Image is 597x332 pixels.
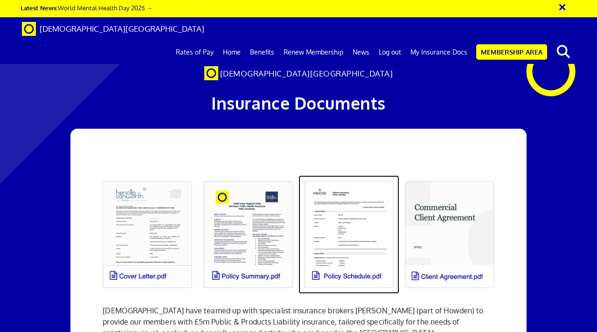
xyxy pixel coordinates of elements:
[171,41,218,64] a: Rates of Pay
[220,69,393,78] span: [DEMOGRAPHIC_DATA][GEOGRAPHIC_DATA]
[15,17,211,41] a: Brand [DEMOGRAPHIC_DATA][GEOGRAPHIC_DATA]
[476,44,547,60] a: Membership Area
[374,41,406,64] a: Log out
[406,41,472,64] a: My Insurance Docs
[549,42,577,62] button: search
[211,92,386,113] span: Insurance Documents
[245,41,279,64] a: Benefits
[21,4,153,12] a: Latest News:World Mental Health Day 2025 →
[348,41,374,64] a: News
[279,41,348,64] a: Renew Membership
[21,4,58,12] strong: Latest News:
[218,41,245,64] a: Home
[40,24,204,34] span: [DEMOGRAPHIC_DATA][GEOGRAPHIC_DATA]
